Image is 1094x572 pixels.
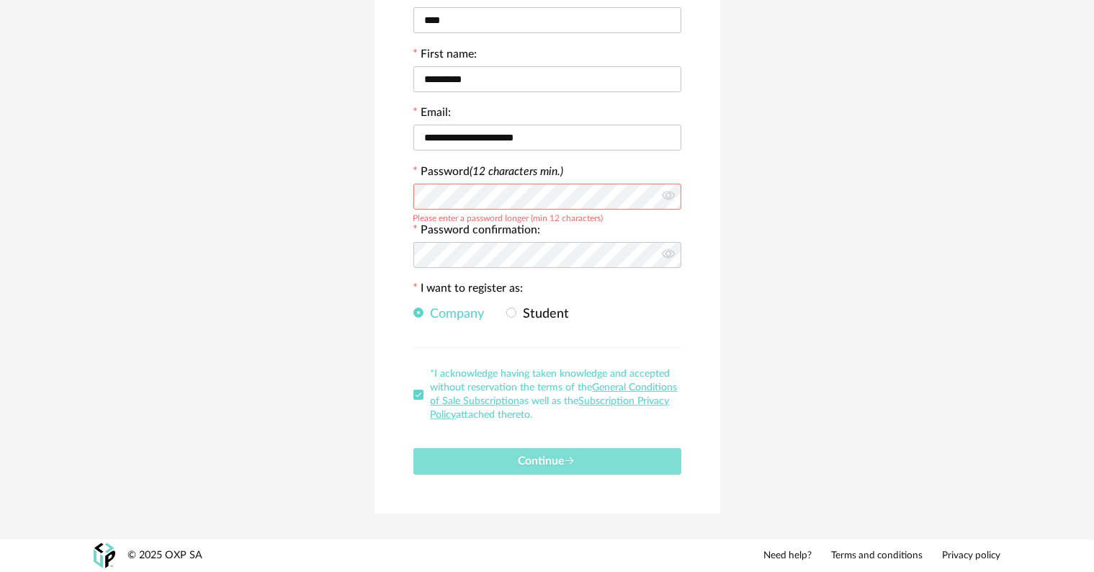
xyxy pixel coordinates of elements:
[413,225,541,239] label: Password confirmation:
[764,550,812,563] a: Need help?
[413,211,604,223] div: Please enter a password longer (min 12 characters)
[413,107,452,122] label: Email:
[832,550,923,563] a: Terms and conditions
[413,448,681,475] button: Continue
[470,166,564,177] i: (12 characters min.)
[516,308,570,321] span: Student
[943,550,1001,563] a: Privacy policy
[431,369,678,420] span: *I acknowledge having taken knowledge and accepted without reservation the terms of the as well a...
[413,283,524,298] label: I want to register as:
[423,308,485,321] span: Company
[519,455,576,467] span: Continue
[431,396,670,420] a: Subscription Privacy Policy
[94,543,115,568] img: OXP
[421,166,564,177] label: Password
[128,549,203,563] div: © 2025 OXP SA
[413,49,477,63] label: First name:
